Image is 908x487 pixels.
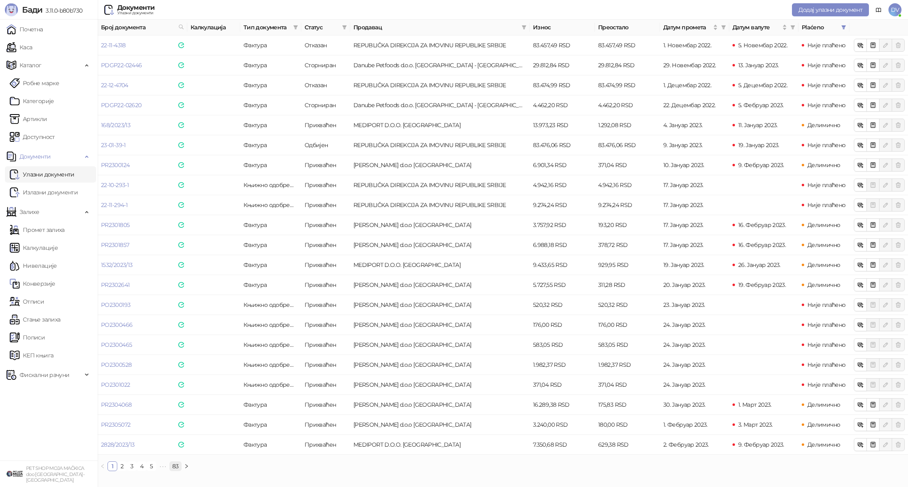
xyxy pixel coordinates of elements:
[738,401,772,408] span: 1. Март 2023.
[178,82,184,88] img: e-Faktura
[240,155,301,175] td: Фактура
[7,39,32,55] a: Каса
[42,7,82,14] span: 3.11.0-b80b730
[301,355,350,375] td: Прихваћен
[738,101,784,109] span: 5. Фебруар 2023.
[178,222,184,228] img: e-Faktura
[595,195,660,215] td: 9.274,24 RSD
[802,23,838,32] span: Plaćeno
[301,135,350,155] td: Одбијен
[101,261,132,269] a: 1532/2023/13
[101,341,132,348] a: PO2300465
[595,415,660,435] td: 180,00 RSD
[20,57,42,73] span: Каталог
[117,4,154,11] div: Документи
[807,201,845,209] span: Није плаћено
[807,101,845,109] span: Није плаћено
[98,461,107,471] button: left
[530,375,595,395] td: 371,04 RSD
[101,201,127,209] a: 22-11-294-1
[350,295,530,315] td: Marlo Farma d.o.o BEOGRAD
[660,415,729,435] td: 1. Фебруар 2023.
[101,281,129,289] a: PR2302641
[301,295,350,315] td: Прихваћен
[595,55,660,75] td: 29.812,84 RSD
[101,441,134,448] a: 2828/2023/13
[595,175,660,195] td: 4.942,16 RSD
[807,62,845,69] span: Није плаћено
[240,115,301,135] td: Фактура
[292,21,300,33] span: filter
[101,82,128,89] a: 22-12-4704
[660,135,729,155] td: 9. Јануар 2023.
[807,401,840,408] span: Делимично
[350,275,530,295] td: Marlo Farma d.o.o BEOGRAD
[807,82,845,89] span: Није плаћено
[595,395,660,415] td: 175,83 RSD
[595,335,660,355] td: 583,05 RSD
[178,62,184,68] img: e-Faktura
[738,221,786,229] span: 16. Фебруар 2023.
[178,322,184,328] img: e-Faktura
[187,20,240,35] th: Калкулација
[350,175,530,195] td: REPUBLIČKA DIREKCIJA ZA IMOVINU REPUBLIKE SRBIJE
[301,315,350,335] td: Прихваћен
[660,315,729,335] td: 24. Јануар 2023.
[350,395,530,415] td: Marlo Farma d.o.o BEOGRAD
[807,241,840,249] span: Делимично
[350,55,530,75] td: Danube Petfoods d.o.o. Beograd - Surčin
[301,215,350,235] td: Прихваћен
[98,461,107,471] li: Претходна страна
[738,281,786,289] span: 19. Фебруар 2023.
[178,262,184,268] img: e-Faktura
[156,461,169,471] span: •••
[178,342,184,348] img: e-Faktura
[530,135,595,155] td: 83.476,06 RSD
[100,464,105,469] span: left
[178,162,184,168] img: e-Faktura
[350,415,530,435] td: Marlo Farma d.o.o BEOGRAD
[301,195,350,215] td: Прихваћен
[350,335,530,355] td: Marlo Farma d.o.o BEOGRAD
[807,301,845,309] span: Није плаћено
[240,355,301,375] td: Књижно одобрење
[169,461,182,471] li: 83
[807,141,845,149] span: Није плаћено
[101,221,129,229] a: PR2301805
[738,141,779,149] span: 19. Јануар 2023.
[178,362,184,368] img: e-Faktura
[733,23,781,32] span: Датум валуте
[301,75,350,95] td: Отказан
[178,102,184,108] img: e-Faktura
[595,135,660,155] td: 83.476,06 RSD
[595,35,660,55] td: 83.457,49 RSD
[798,6,862,13] span: Додај улазни документ
[792,3,869,16] button: Додај улазни документ
[301,435,350,455] td: Прихваћен
[118,462,127,471] a: 2
[10,329,45,346] a: Пописи
[738,241,786,249] span: 16. Фебруар 2023.
[530,295,595,315] td: 520,32 RSD
[660,375,729,395] td: 24. Јануар 2023.
[595,295,660,315] td: 520,32 RSD
[101,181,129,189] a: 22-10-293-1
[178,202,184,208] img: e-Faktura
[10,129,55,145] a: Доступност
[353,23,518,32] span: Продавац
[738,161,784,169] span: 9. Фебруар 2023.
[660,75,729,95] td: 1. Децембар 2022.
[729,20,798,35] th: Датум валуте
[101,42,126,49] a: 22-11-4318
[22,5,42,15] span: Бади
[10,240,58,256] a: Калкулације
[98,20,187,35] th: Број документа
[660,275,729,295] td: 20. Јануар 2023.
[350,75,530,95] td: REPUBLIČKA DIREKCIJA ZA IMOVINU REPUBLIKE SRBIJE
[595,155,660,175] td: 371,04 RSD
[101,23,175,32] span: Број документа
[10,166,75,183] a: Ulazni dokumentiУлазни документи
[595,255,660,275] td: 929,95 RSD
[10,275,55,292] a: Конверзије
[595,375,660,395] td: 371,04 RSD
